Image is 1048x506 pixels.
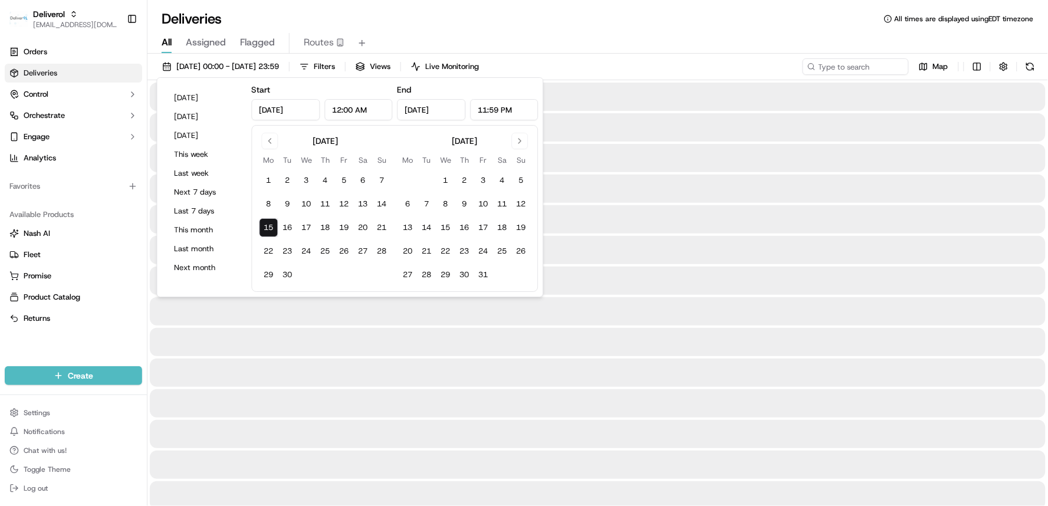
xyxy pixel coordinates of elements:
[5,366,142,385] button: Create
[436,171,455,190] button: 1
[12,113,33,134] img: 1736555255976-a54dd68f-1ca7-489b-9aae-adbdc363a1c4
[24,271,51,281] span: Promise
[5,309,142,328] button: Returns
[452,135,477,147] div: [DATE]
[455,218,474,237] button: 16
[397,99,466,120] input: Date
[24,228,50,239] span: Nash AI
[5,149,142,167] a: Analytics
[493,242,512,261] button: 25
[418,195,436,213] button: 7
[5,5,122,33] button: DeliverolDeliverol[EMAIL_ADDRESS][DOMAIN_NAME]
[399,242,418,261] button: 20
[24,249,41,260] span: Fleet
[455,154,474,166] th: Thursday
[304,35,334,50] span: Routes
[169,165,240,182] button: Last week
[493,154,512,166] th: Saturday
[335,154,354,166] th: Friday
[5,64,142,83] a: Deliveries
[9,313,137,324] a: Returns
[436,218,455,237] button: 15
[455,265,474,284] button: 30
[354,154,373,166] th: Saturday
[335,218,354,237] button: 19
[24,484,48,493] span: Log out
[373,154,392,166] th: Sunday
[24,446,67,455] span: Chat with us!
[914,58,954,75] button: Map
[24,68,57,78] span: Deliveries
[24,215,33,225] img: 1736555255976-a54dd68f-1ca7-489b-9aae-adbdc363a1c4
[162,35,172,50] span: All
[316,171,335,190] button: 4
[25,113,46,134] img: 4920774857489_3d7f54699973ba98c624_72.jpg
[297,218,316,237] button: 17
[418,154,436,166] th: Tuesday
[259,195,278,213] button: 8
[157,58,284,75] button: [DATE] 00:00 - [DATE] 23:59
[803,58,909,75] input: Type to search
[313,135,338,147] div: [DATE]
[399,154,418,166] th: Monday
[350,58,396,75] button: Views
[5,288,142,307] button: Product Catalog
[53,113,193,124] div: Start new chat
[370,61,390,72] span: Views
[24,264,90,275] span: Knowledge Base
[24,427,65,436] span: Notifications
[33,20,117,29] button: [EMAIL_ADDRESS][DOMAIN_NAME]
[436,242,455,261] button: 22
[240,35,275,50] span: Flagged
[373,218,392,237] button: 21
[436,154,455,166] th: Wednesday
[5,442,142,459] button: Chat with us!
[12,153,79,163] div: Past conversations
[5,106,142,125] button: Orchestrate
[33,8,65,20] button: Deliverol
[5,42,142,61] a: Orders
[418,242,436,261] button: 21
[95,259,194,280] a: 💻API Documentation
[1022,58,1039,75] button: Refresh
[418,265,436,284] button: 28
[9,271,137,281] a: Promise
[68,370,93,382] span: Create
[169,222,240,238] button: This month
[104,183,129,192] span: [DATE]
[169,127,240,144] button: [DATE]
[354,218,373,237] button: 20
[512,218,531,237] button: 19
[5,405,142,421] button: Settings
[474,154,493,166] th: Friday
[24,292,80,303] span: Product Catalog
[259,171,278,190] button: 1
[297,195,316,213] button: 10
[335,171,354,190] button: 5
[24,408,50,418] span: Settings
[259,242,278,261] button: 22
[169,109,240,125] button: [DATE]
[455,195,474,213] button: 9
[100,265,109,274] div: 💻
[512,133,528,149] button: Go to next month
[324,99,393,120] input: Time
[162,9,222,28] h1: Deliveries
[201,116,215,130] button: Start new chat
[933,61,948,72] span: Map
[373,242,392,261] button: 28
[493,218,512,237] button: 18
[37,183,96,192] span: [PERSON_NAME]
[493,171,512,190] button: 4
[474,265,493,284] button: 31
[117,293,143,301] span: Pylon
[316,195,335,213] button: 11
[316,242,335,261] button: 25
[512,242,531,261] button: 26
[134,215,159,224] span: [DATE]
[259,154,278,166] th: Monday
[37,215,126,224] span: Wisdom [PERSON_NAME]
[83,292,143,301] a: Powered byPylon
[5,461,142,478] button: Toggle Theme
[24,47,47,57] span: Orders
